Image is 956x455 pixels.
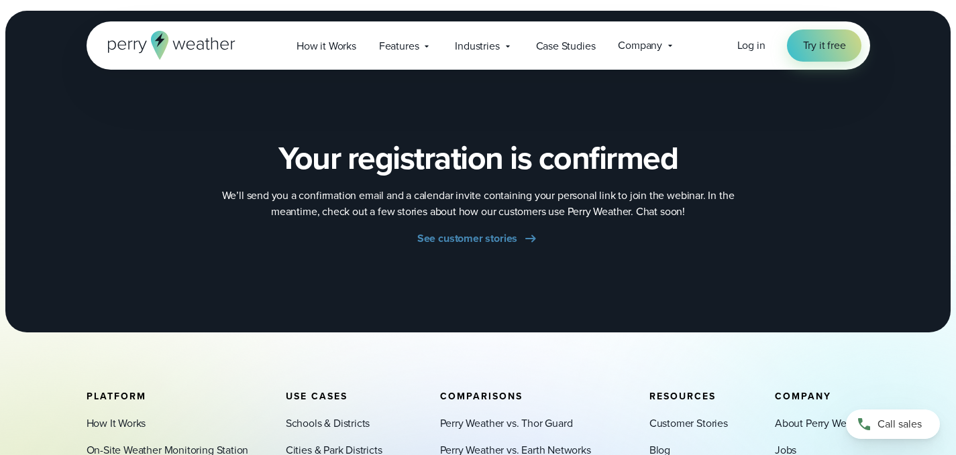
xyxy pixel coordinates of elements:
[737,38,765,53] span: Log in
[87,389,146,403] span: Platform
[379,38,419,54] span: Features
[286,389,348,403] span: Use Cases
[649,389,716,403] span: Resources
[440,415,573,432] a: Perry Weather vs. Thor Guard
[787,29,862,62] a: Try it free
[618,38,662,54] span: Company
[878,416,922,432] span: Call sales
[803,38,846,54] span: Try it free
[737,38,765,54] a: Log in
[278,139,678,177] h2: Your registration is confirmed
[285,32,368,60] a: How it Works
[210,188,747,220] p: We’ll send you a confirmation email and a calendar invite containing your personal link to join t...
[775,389,831,403] span: Company
[297,38,356,54] span: How it Works
[536,38,596,54] span: Case Studies
[846,409,940,439] a: Call sales
[455,38,499,54] span: Industries
[417,231,539,247] a: See customer stories
[417,231,517,247] span: See customer stories
[440,389,523,403] span: Comparisons
[525,32,607,60] a: Case Studies
[87,415,146,432] a: How It Works
[775,415,870,432] a: About Perry Weather
[649,415,728,432] a: Customer Stories
[286,415,370,432] a: Schools & Districts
